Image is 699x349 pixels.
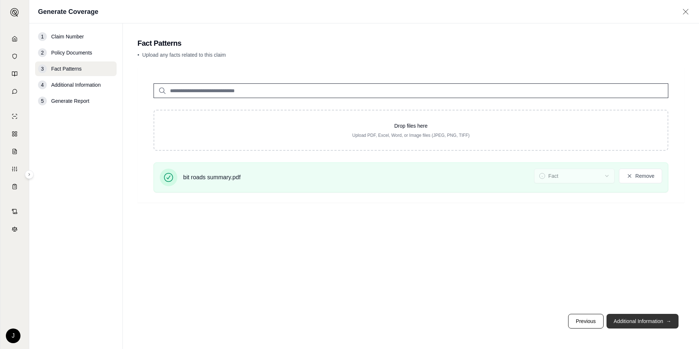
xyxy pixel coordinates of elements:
a: Single Policy [2,108,27,124]
a: Claim Coverage [2,143,27,160]
span: → [666,318,671,325]
span: Generate Report [51,97,89,105]
h2: Fact Patterns [137,38,684,48]
a: Legal Search Engine [2,221,27,237]
button: Previous [568,314,603,329]
div: 1 [38,32,47,41]
button: Additional Information→ [607,314,679,329]
span: Upload any facts related to this claim [142,52,226,58]
div: 2 [38,48,47,57]
img: Expand sidebar [10,8,19,17]
a: Custom Report [2,161,27,177]
span: Additional Information [51,81,101,89]
h1: Generate Coverage [38,7,98,17]
div: J [6,329,20,343]
span: bit roads summary.pdf [183,173,241,182]
span: • [137,52,139,58]
span: Policy Documents [51,49,92,56]
p: Upload PDF, Excel, Word, or Image files (JPEG, PNG, TIFF) [166,132,656,138]
button: Remove [619,169,662,183]
a: Documents Vault [2,48,27,64]
p: Drop files here [166,122,656,130]
a: Chat [2,83,27,100]
button: Expand sidebar [7,5,22,20]
a: Contract Analysis [2,203,27,219]
a: Coverage Table [2,179,27,195]
button: Expand sidebar [25,170,34,179]
span: Claim Number [51,33,84,40]
span: Fact Patterns [51,65,82,72]
div: 3 [38,64,47,73]
a: Policy Comparisons [2,126,27,142]
div: 4 [38,80,47,89]
a: Home [2,31,27,47]
div: 5 [38,97,47,105]
a: Prompt Library [2,66,27,82]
